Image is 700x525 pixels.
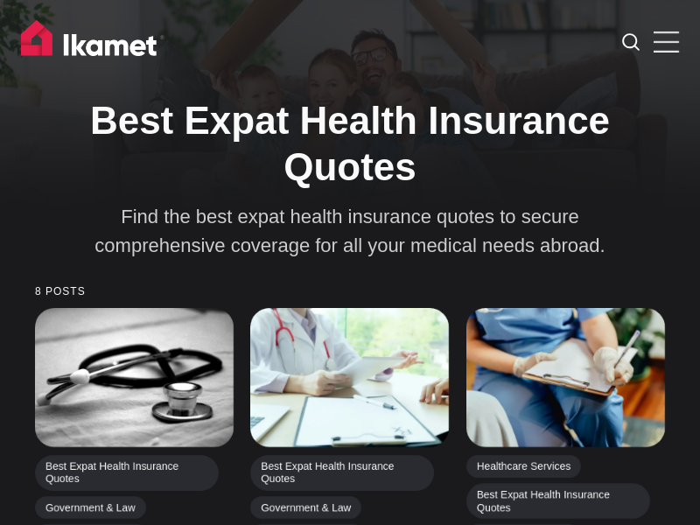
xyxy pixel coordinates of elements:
[250,455,434,491] a: Best Expat Health Insurance Quotes
[87,98,612,191] h1: Best Expat Health Insurance Quotes
[466,455,581,478] a: Healthcare Services
[35,286,665,297] small: 8 posts
[466,308,665,447] img: Guide to Health Insurance for Expats in Turkey
[87,202,612,260] p: Find the best expat health insurance quotes to secure comprehensive coverage for all your medical...
[250,308,449,447] img: Complete Guide to Health Insurance for Expats in Turkey
[21,20,164,64] img: Ikamet home
[35,308,234,447] img: Turkey’s 2025 Health Insurance - New Fees and Regulations
[35,496,146,519] a: Government & Law
[466,484,650,520] a: Best Expat Health Insurance Quotes
[250,496,361,519] a: Government & Law
[35,455,219,491] a: Best Expat Health Insurance Quotes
